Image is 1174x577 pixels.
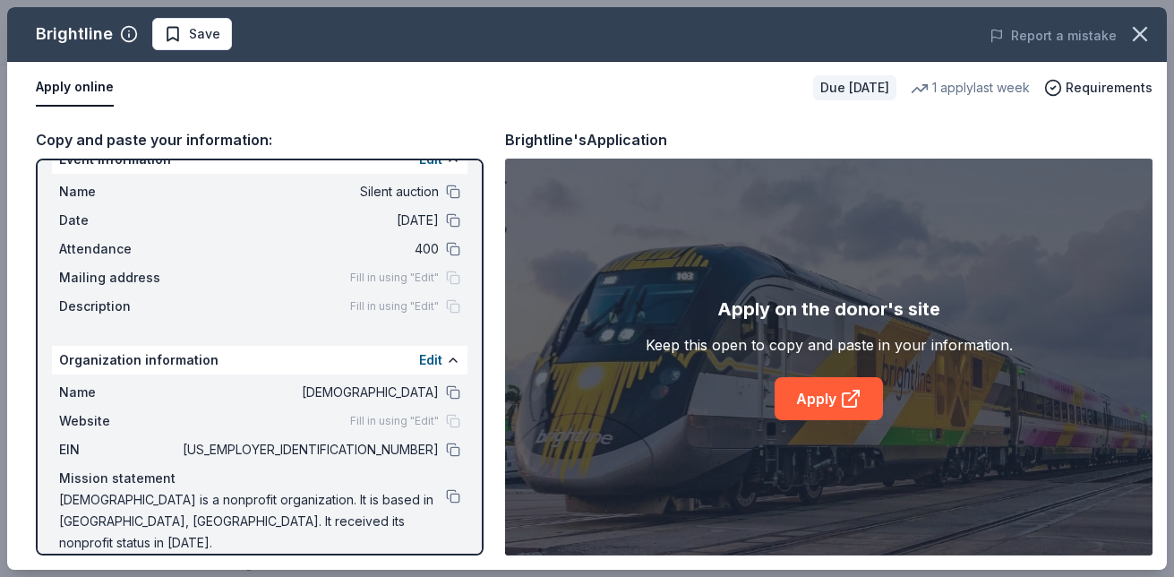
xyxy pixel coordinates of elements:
span: Save [189,23,220,45]
div: Event information [52,145,467,174]
span: Fill in using "Edit" [350,414,439,428]
div: Apply on the donor's site [717,295,940,323]
span: [DATE] [179,210,439,231]
button: Save [152,18,232,50]
div: Mission statement [59,468,460,489]
span: Attendance [59,238,179,260]
span: Description [59,296,179,317]
span: [DEMOGRAPHIC_DATA] [179,382,439,403]
div: Brightline's Application [505,128,667,151]
a: Apply [775,377,883,420]
button: Report a mistake [990,25,1117,47]
div: Organization information [52,346,467,375]
span: Name [59,181,179,202]
span: Requirements [1066,77,1153,99]
div: 1 apply last week [911,77,1030,99]
span: Name [59,382,179,403]
span: Website [59,410,179,432]
span: EIN [59,439,179,461]
div: Due [DATE] [813,75,896,100]
div: Copy and paste your information: [36,128,484,151]
span: Mailing address [59,267,179,288]
span: [US_EMPLOYER_IDENTIFICATION_NUMBER] [179,439,439,461]
span: 400 [179,238,439,260]
button: Apply online [36,69,114,107]
span: Fill in using "Edit" [350,299,439,314]
button: Edit [419,349,442,371]
span: Silent auction [179,181,439,202]
button: Requirements [1044,77,1153,99]
span: [DEMOGRAPHIC_DATA] is a nonprofit organization. It is based in [GEOGRAPHIC_DATA], [GEOGRAPHIC_DAT... [59,489,446,554]
div: Brightline [36,20,113,48]
span: Date [59,210,179,231]
div: Keep this open to copy and paste in your information. [646,334,1013,356]
span: Fill in using "Edit" [350,271,439,285]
